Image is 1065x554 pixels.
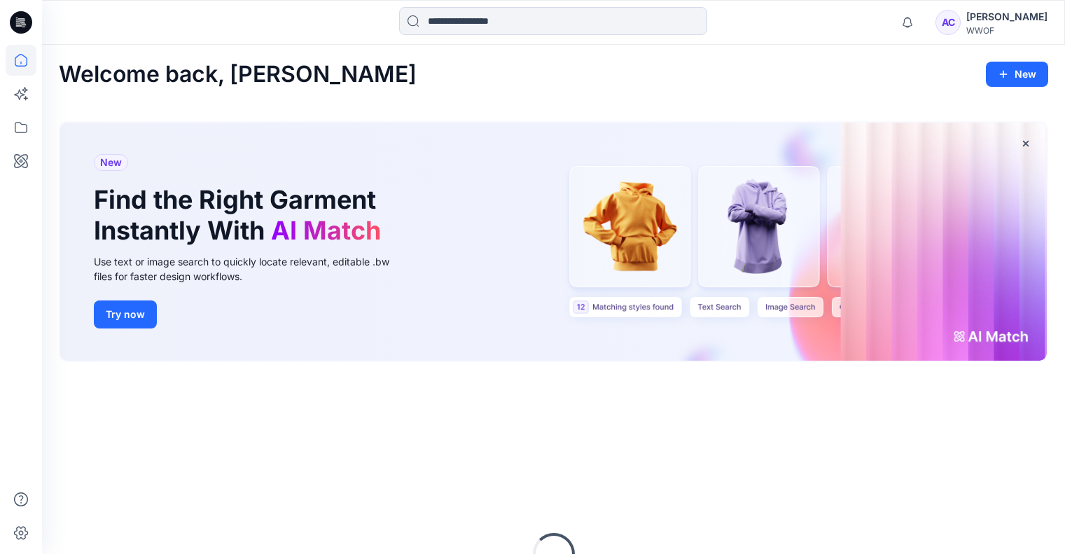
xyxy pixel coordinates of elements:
[986,62,1048,87] button: New
[935,10,961,35] div: AC
[100,154,122,171] span: New
[966,8,1047,25] div: [PERSON_NAME]
[94,300,157,328] button: Try now
[966,25,1047,36] div: WWOF
[94,254,409,284] div: Use text or image search to quickly locate relevant, editable .bw files for faster design workflows.
[271,215,381,246] span: AI Match
[94,185,388,245] h1: Find the Right Garment Instantly With
[59,62,417,88] h2: Welcome back, [PERSON_NAME]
